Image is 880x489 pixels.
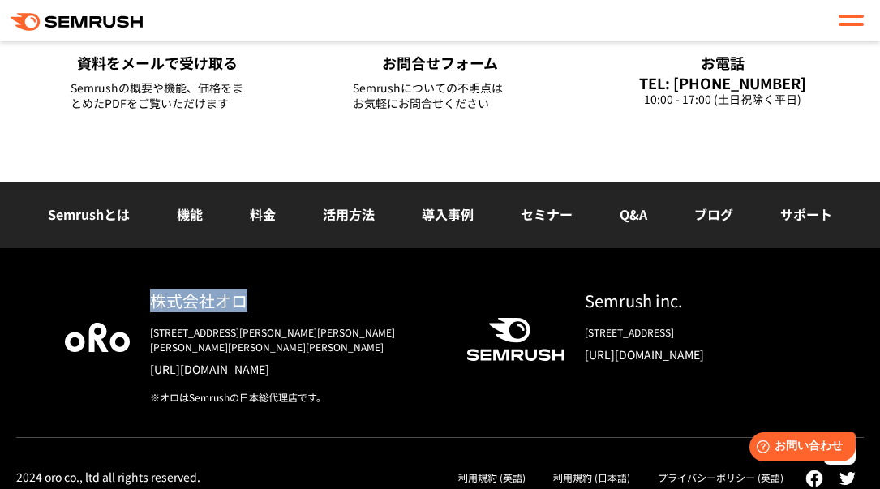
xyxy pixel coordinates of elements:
[458,470,526,484] a: 利用規約 (英語)
[839,472,856,485] img: twitter
[585,346,815,362] a: [URL][DOMAIN_NAME]
[177,204,203,224] a: 機能
[323,204,375,224] a: 活用方法
[150,361,440,377] a: [URL][DOMAIN_NAME]
[805,470,823,487] img: facebook
[780,204,832,224] a: サポート
[620,204,647,224] a: Q&A
[150,325,440,354] div: [STREET_ADDRESS][PERSON_NAME][PERSON_NAME][PERSON_NAME][PERSON_NAME][PERSON_NAME]
[694,204,733,224] a: ブログ
[65,323,130,352] img: oro company
[353,53,526,73] div: お問合せフォーム
[16,470,200,484] div: 2024 oro co., ltd all rights reserved.
[150,390,440,405] div: ※オロはSemrushの日本総代理店です。
[636,53,809,73] div: お電話
[521,204,573,224] a: セミナー
[422,204,474,224] a: 導入事例
[736,426,862,471] iframe: Help widget launcher
[585,289,815,312] div: Semrush inc.
[636,74,809,92] div: TEL: [PHONE_NUMBER]
[585,325,815,340] div: [STREET_ADDRESS]
[150,289,440,312] div: 株式会社オロ
[636,92,809,107] div: 10:00 - 17:00 (土日祝除く平日)
[658,470,783,484] a: プライバシーポリシー (英語)
[71,53,244,73] div: 資料をメールで受け取る
[553,470,630,484] a: 利用規約 (日本語)
[48,204,130,224] a: Semrushとは
[353,80,526,111] div: Semrushについての不明点は お気軽にお問合せください
[71,80,244,111] div: Semrushの概要や機能、価格をまとめたPDFをご覧いただけます
[250,204,276,224] a: 料金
